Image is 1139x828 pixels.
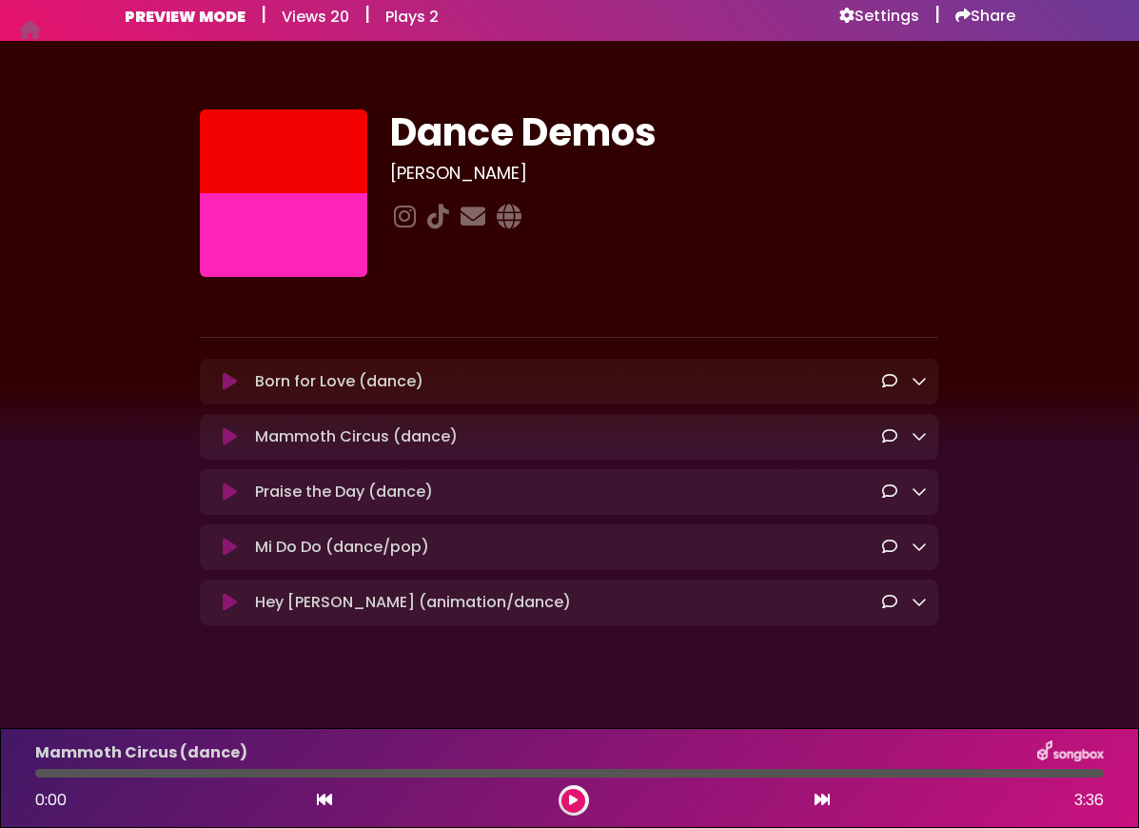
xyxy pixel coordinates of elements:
h1: Dance Demos [390,109,938,155]
a: Settings [839,7,919,26]
h5: | [934,3,940,26]
p: Hey [PERSON_NAME] (animation/dance) [255,591,571,614]
p: Praise the Day (dance) [255,481,433,503]
h6: Plays 2 [385,8,439,26]
a: Share [955,7,1015,26]
h5: | [261,3,266,26]
h5: | [364,3,370,26]
p: Mi Do Do (dance/pop) [255,536,429,559]
h6: Views 20 [282,8,349,26]
p: Mammoth Circus (dance) [255,425,458,448]
h6: PREVIEW MODE [125,8,245,26]
img: gIFmjwn1QZmiNnb1iJ1w [200,109,367,277]
h3: [PERSON_NAME] [390,163,938,184]
p: Born for Love (dance) [255,370,423,393]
